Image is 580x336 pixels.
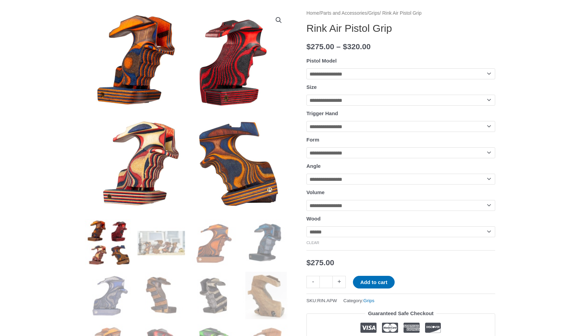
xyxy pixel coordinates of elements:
label: Trigger Hand [306,110,338,116]
input: Product quantity [319,276,333,288]
img: Rink Air Pistol Grip - Image 3 [190,219,238,267]
h1: Rink Air Pistol Grip [306,22,495,35]
label: Pistol Model [306,58,337,64]
img: Rink Air Pistol Grip - Image 4 [242,219,290,267]
img: Rink Air Pistol Grip - Image 2 [137,219,185,267]
a: Home [306,11,319,16]
a: Grips [364,298,374,303]
img: Rink Air Pistol Grip - Image 8 [242,272,290,319]
legend: Guaranteed Safe Checkout [365,309,436,318]
a: Grips [368,11,380,16]
label: Angle [306,163,321,169]
button: Add to cart [353,276,394,288]
span: $ [306,258,311,267]
img: Rink Air Pistol Grip [85,219,132,267]
label: Form [306,137,319,143]
a: Clear options [306,241,319,245]
span: – [337,42,341,51]
label: Wood [306,216,320,221]
a: View full-screen image gallery [273,14,285,26]
img: Rink Air Pistol Grip - Image 6 [137,272,185,319]
bdi: 275.00 [306,42,334,51]
nav: Breadcrumb [306,9,495,18]
span: Category: [343,296,374,305]
span: SKU: [306,296,337,305]
img: Rink Air Pistol Grip - Image 5 [85,272,132,319]
img: Rink Air Pistol Grip - Image 7 [190,272,238,319]
a: Parts and Accessories [320,11,367,16]
span: $ [343,42,347,51]
label: Volume [306,189,325,195]
a: - [306,276,319,288]
span: RIN.APW [317,298,337,303]
bdi: 275.00 [306,258,334,267]
label: Size [306,84,317,90]
span: $ [306,42,311,51]
bdi: 320.00 [343,42,370,51]
a: + [333,276,346,288]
